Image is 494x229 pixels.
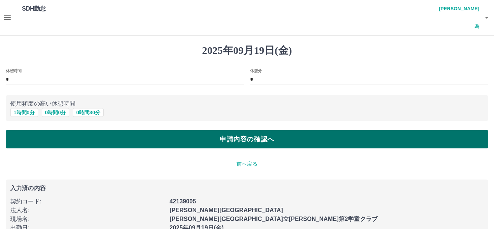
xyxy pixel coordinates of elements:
b: 42139005 [170,198,196,204]
p: 前へ戻る [6,160,488,168]
button: 申請内容の確認へ [6,130,488,148]
p: 現場名 : [10,215,165,224]
h1: 2025年09月19日(金) [6,44,488,57]
p: 使用頻度の高い休憩時間 [10,99,484,108]
p: 入力済の内容 [10,185,484,191]
b: [PERSON_NAME][GEOGRAPHIC_DATA] [170,207,283,213]
p: 法人名 : [10,206,165,215]
p: 契約コード : [10,197,165,206]
label: 休憩時間 [6,68,21,73]
button: 0時間30分 [73,108,103,117]
button: 0時間0分 [42,108,70,117]
label: 休憩分 [250,68,262,73]
button: 1時間0分 [10,108,38,117]
b: [PERSON_NAME][GEOGRAPHIC_DATA]立[PERSON_NAME]第2学童クラブ [170,216,378,222]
